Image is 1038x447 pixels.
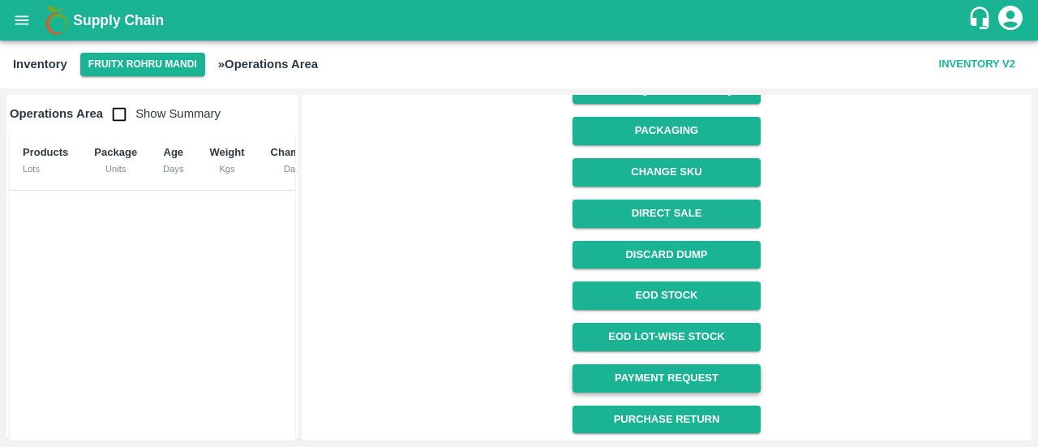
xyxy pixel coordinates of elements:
img: logo [41,4,73,37]
div: account of current user [996,3,1025,37]
a: Supply Chain [73,9,967,32]
div: Lots [23,161,68,176]
b: Inventory [13,58,67,71]
div: customer-support [967,6,996,35]
button: Select DC [80,53,205,76]
b: Products [23,146,68,158]
button: Purchase Return [573,406,760,434]
button: Discard Dump [573,241,760,269]
button: Inventory V2 [933,50,1022,79]
a: Payment Request [573,364,760,393]
div: Kgs [209,161,244,176]
button: Change SKU [573,158,760,187]
b: » Operations Area [218,58,318,71]
button: open drawer [3,2,41,39]
span: Show Summary [103,107,221,120]
b: Supply Chain [73,12,164,28]
button: Direct Sale [573,200,760,228]
div: Units [94,161,137,176]
b: Operations Area [10,107,103,120]
b: Weight [209,146,244,158]
b: Package [94,146,137,158]
b: Chamber [271,146,316,158]
div: Days [163,161,183,176]
b: Age [164,146,184,158]
a: EOD Stock [573,282,760,310]
div: Date [271,161,316,176]
a: EOD Lot-wise Stock [573,323,760,351]
button: Packaging [573,117,760,145]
